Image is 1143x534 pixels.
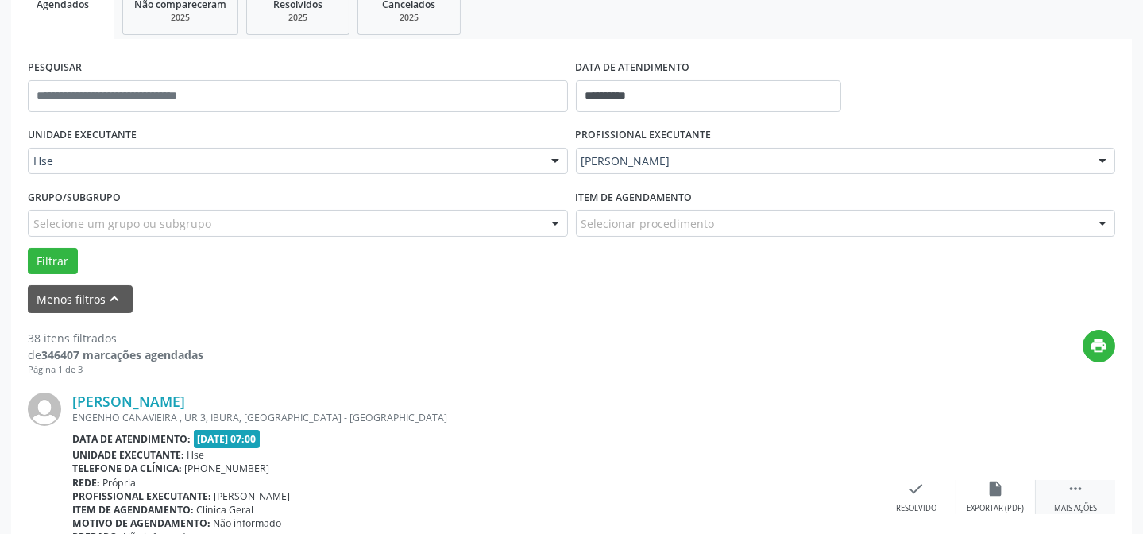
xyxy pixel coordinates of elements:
b: Profissional executante: [72,489,211,503]
div: ENGENHO CANAVIEIRA , UR 3, IBURA, [GEOGRAPHIC_DATA] - [GEOGRAPHIC_DATA] [72,411,877,424]
b: Rede: [72,476,100,489]
span: [DATE] 07:00 [194,430,261,448]
span: Hse [33,153,535,169]
i:  [1067,480,1084,497]
strong: 346407 marcações agendadas [41,347,203,362]
label: DATA DE ATENDIMENTO [576,56,690,80]
span: Selecione um grupo ou subgrupo [33,215,211,232]
b: Telefone da clínica: [72,462,182,475]
button: Filtrar [28,248,78,275]
div: Exportar (PDF) [967,503,1025,514]
span: [PERSON_NAME] [581,153,1083,169]
span: Não informado [214,517,282,530]
span: [PHONE_NUMBER] [185,462,270,475]
b: Data de atendimento: [72,432,191,446]
div: de [28,346,203,363]
i: print [1091,337,1108,354]
label: PESQUISAR [28,56,82,80]
i: check [908,480,925,497]
button: print [1083,330,1115,362]
label: UNIDADE EXECUTANTE [28,123,137,148]
span: Selecionar procedimento [581,215,715,232]
i: insert_drive_file [987,480,1005,497]
div: Página 1 de 3 [28,363,203,377]
span: Hse [187,448,205,462]
label: Grupo/Subgrupo [28,185,121,210]
span: Clinica Geral [197,503,254,517]
div: Resolvido [896,503,936,514]
b: Item de agendamento: [72,503,194,517]
div: 38 itens filtrados [28,330,203,346]
a: [PERSON_NAME] [72,393,185,410]
button: Menos filtroskeyboard_arrow_up [28,285,133,313]
label: PROFISSIONAL EXECUTANTE [576,123,712,148]
div: 2025 [369,12,449,24]
div: 2025 [134,12,226,24]
b: Unidade executante: [72,448,184,462]
i: keyboard_arrow_up [106,290,124,308]
div: Mais ações [1054,503,1097,514]
b: Motivo de agendamento: [72,517,210,530]
label: Item de agendamento [576,185,693,210]
span: [PERSON_NAME] [214,489,291,503]
img: img [28,393,61,426]
span: Própria [103,476,137,489]
div: 2025 [258,12,338,24]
